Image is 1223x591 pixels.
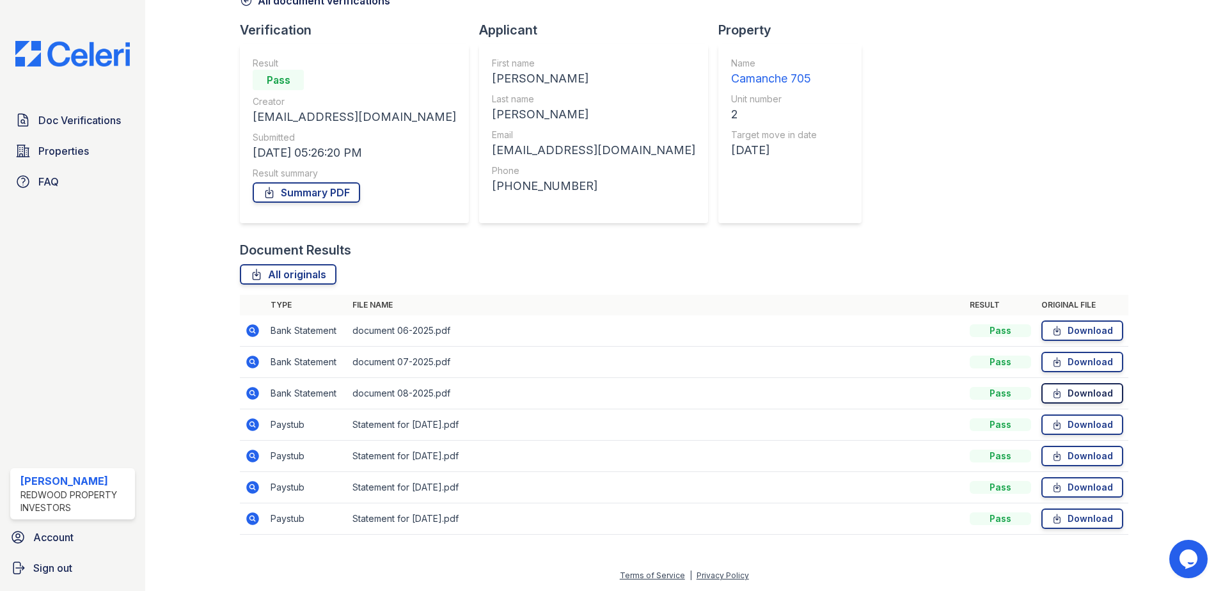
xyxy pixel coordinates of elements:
div: [PERSON_NAME] [492,106,695,123]
a: All originals [240,264,336,285]
span: Account [33,530,74,545]
div: [EMAIL_ADDRESS][DOMAIN_NAME] [492,141,695,159]
a: Download [1041,446,1123,466]
div: Pass [970,512,1031,525]
a: Download [1041,383,1123,404]
a: Download [1041,414,1123,435]
td: Statement for [DATE].pdf [347,409,965,441]
a: Download [1041,320,1123,341]
div: 2 [731,106,817,123]
a: Properties [10,138,135,164]
div: Document Results [240,241,351,259]
span: Properties [38,143,89,159]
div: Camanche 705 [731,70,817,88]
div: Pass [970,481,1031,494]
div: [PERSON_NAME] [20,473,130,489]
div: Unit number [731,93,817,106]
span: FAQ [38,174,59,189]
div: [PERSON_NAME] [492,70,695,88]
td: Bank Statement [265,378,347,409]
div: Property [718,21,872,39]
div: Target move in date [731,129,817,141]
div: Applicant [479,21,718,39]
th: Original file [1036,295,1128,315]
div: Name [731,57,817,70]
div: Result summary [253,167,456,180]
div: Submitted [253,131,456,144]
img: CE_Logo_Blue-a8612792a0a2168367f1c8372b55b34899dd931a85d93a1a3d3e32e68fde9ad4.png [5,41,140,67]
a: Sign out [5,555,140,581]
div: Redwood Property Investors [20,489,130,514]
th: File name [347,295,965,315]
div: [DATE] [731,141,817,159]
td: Paystub [265,503,347,535]
div: [DATE] 05:26:20 PM [253,144,456,162]
div: Phone [492,164,695,177]
td: Statement for [DATE].pdf [347,503,965,535]
td: Bank Statement [265,347,347,378]
div: Verification [240,21,479,39]
span: Doc Verifications [38,113,121,128]
div: [PHONE_NUMBER] [492,177,695,195]
a: Doc Verifications [10,107,135,133]
a: Download [1041,352,1123,372]
a: Download [1041,477,1123,498]
div: Email [492,129,695,141]
td: Paystub [265,472,347,503]
div: | [690,571,692,580]
div: Pass [970,450,1031,462]
div: Pass [970,356,1031,368]
span: Sign out [33,560,72,576]
td: Statement for [DATE].pdf [347,441,965,472]
td: Bank Statement [265,315,347,347]
td: Paystub [265,441,347,472]
td: Paystub [265,409,347,441]
div: Pass [970,418,1031,431]
a: Summary PDF [253,182,360,203]
div: Pass [970,324,1031,337]
div: Pass [970,387,1031,400]
div: Creator [253,95,456,108]
a: FAQ [10,169,135,194]
td: document 08-2025.pdf [347,378,965,409]
div: First name [492,57,695,70]
div: Last name [492,93,695,106]
td: document 07-2025.pdf [347,347,965,378]
a: Account [5,524,140,550]
th: Type [265,295,347,315]
div: Result [253,57,456,70]
a: Name Camanche 705 [731,57,817,88]
iframe: chat widget [1169,540,1210,578]
a: Terms of Service [620,571,685,580]
a: Download [1041,508,1123,529]
td: Statement for [DATE].pdf [347,472,965,503]
div: Pass [253,70,304,90]
div: [EMAIL_ADDRESS][DOMAIN_NAME] [253,108,456,126]
a: Privacy Policy [697,571,749,580]
td: document 06-2025.pdf [347,315,965,347]
th: Result [965,295,1036,315]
